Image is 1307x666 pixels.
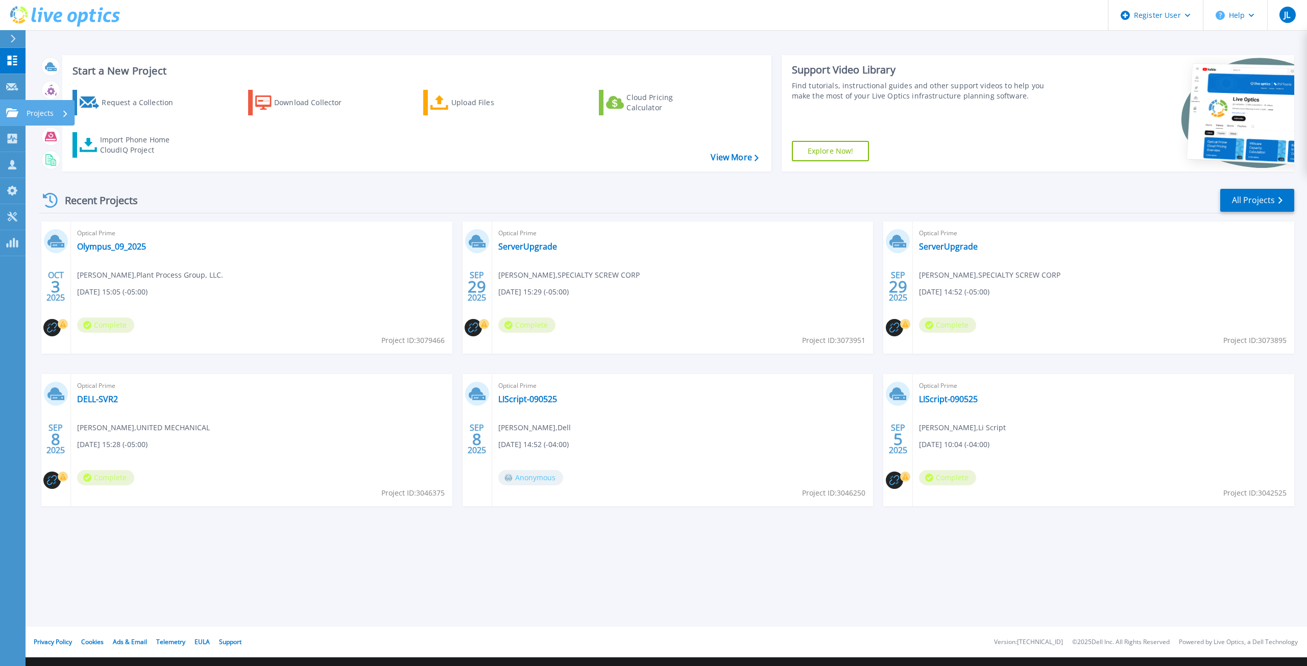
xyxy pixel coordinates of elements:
a: Upload Files [423,90,537,115]
span: 29 [468,282,486,291]
span: Complete [77,470,134,485]
span: Optical Prime [919,380,1288,391]
span: 8 [472,435,481,443]
span: Complete [919,317,976,333]
span: [DATE] 15:28 (-05:00) [77,439,148,450]
span: Project ID: 3073951 [802,335,865,346]
a: Support [219,637,241,646]
span: [PERSON_NAME] , UNITED MECHANICAL [77,422,210,433]
li: Powered by Live Optics, a Dell Technology [1179,639,1298,646]
div: Cloud Pricing Calculator [626,92,708,113]
span: [PERSON_NAME] , Li Script [919,422,1006,433]
a: Cloud Pricing Calculator [599,90,713,115]
span: [DATE] 15:05 (-05:00) [77,286,148,298]
a: ServerUpgrade [919,241,978,252]
div: Support Video Library [792,63,1057,77]
div: SEP 2025 [467,268,487,305]
a: Explore Now! [792,141,869,161]
span: [PERSON_NAME] , Plant Process Group, LLC. [77,269,223,281]
a: ServerUpgrade [498,241,557,252]
h3: Start a New Project [72,65,758,77]
span: Anonymous [498,470,563,485]
a: Cookies [81,637,104,646]
a: All Projects [1220,189,1294,212]
span: Project ID: 3046375 [381,487,445,499]
span: Optical Prime [498,228,867,239]
span: Complete [77,317,134,333]
span: Project ID: 3079466 [381,335,445,346]
span: 29 [889,282,907,291]
div: SEP 2025 [888,421,908,458]
span: Optical Prime [77,228,446,239]
a: Telemetry [156,637,185,646]
a: Privacy Policy [34,637,72,646]
span: Project ID: 3046250 [802,487,865,499]
a: DELL-SVR2 [77,394,118,404]
a: Download Collector [248,90,362,115]
span: Project ID: 3042525 [1223,487,1287,499]
div: Import Phone Home CloudIQ Project [100,135,180,155]
span: JL [1284,11,1290,19]
span: 3 [51,282,60,291]
div: SEP 2025 [467,421,487,458]
span: Optical Prime [498,380,867,391]
span: [DATE] 14:52 (-05:00) [919,286,989,298]
div: Request a Collection [102,92,183,113]
span: Optical Prime [77,380,446,391]
li: Version: [TECHNICAL_ID] [994,639,1063,646]
div: SEP 2025 [46,421,65,458]
span: 8 [51,435,60,443]
span: [DATE] 14:52 (-04:00) [498,439,569,450]
span: Optical Prime [919,228,1288,239]
a: LIScript-090525 [498,394,557,404]
a: EULA [195,637,210,646]
div: Recent Projects [39,188,152,213]
div: SEP 2025 [888,268,908,305]
a: Ads & Email [113,637,147,646]
a: Request a Collection [72,90,186,115]
p: Projects [27,100,54,127]
span: [PERSON_NAME] , Dell [498,422,571,433]
div: OCT 2025 [46,268,65,305]
a: View More [711,153,758,162]
span: Project ID: 3073895 [1223,335,1287,346]
span: Complete [919,470,976,485]
div: Find tutorials, instructional guides and other support videos to help you make the most of your L... [792,81,1057,101]
div: Download Collector [274,92,356,113]
span: [DATE] 10:04 (-04:00) [919,439,989,450]
li: © 2025 Dell Inc. All Rights Reserved [1072,639,1170,646]
a: LIScript-090525 [919,394,978,404]
div: Upload Files [451,92,533,113]
span: Complete [498,317,555,333]
a: Olympus_09_2025 [77,241,146,252]
span: [PERSON_NAME] , SPECIALTY SCREW CORP [498,269,640,281]
span: 5 [893,435,903,443]
span: [PERSON_NAME] , SPECIALTY SCREW CORP [919,269,1060,281]
span: [DATE] 15:29 (-05:00) [498,286,569,298]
